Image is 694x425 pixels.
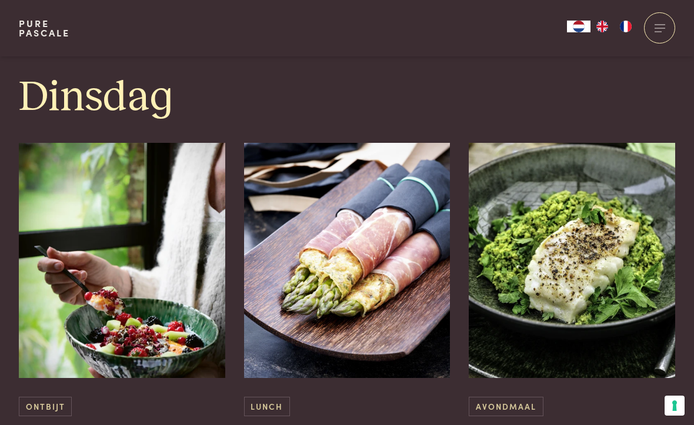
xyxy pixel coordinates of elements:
[469,143,675,378] img: Kabeljauw met pittige erwtenpuree
[567,21,638,32] aside: Language selected: Nederlands
[614,21,638,32] a: FR
[19,143,225,378] img: Fruitontbijt
[244,397,290,416] span: Lunch
[469,397,543,416] span: Avondmaal
[19,397,72,416] span: Ontbijt
[19,71,675,124] h1: Dinsdag
[244,143,451,378] img: Groene asperges in omelet en ham gerold (keto)
[567,21,590,32] a: NL
[665,396,685,416] button: Uw voorkeuren voor toestemming voor trackingtechnologieën
[19,19,70,38] a: PurePascale
[590,21,614,32] a: EN
[590,21,638,32] ul: Language list
[567,21,590,32] div: Language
